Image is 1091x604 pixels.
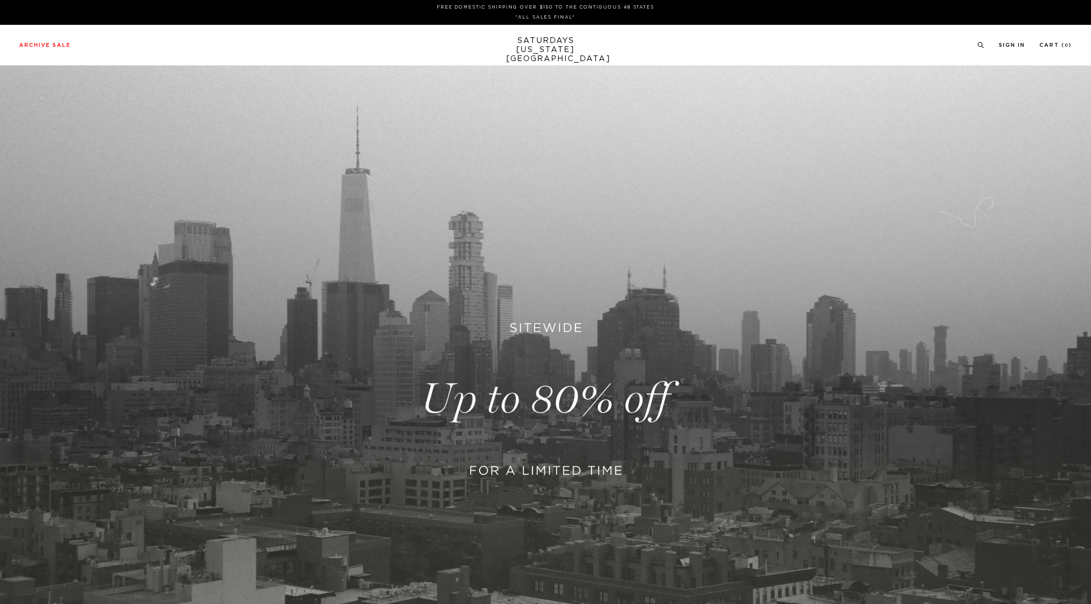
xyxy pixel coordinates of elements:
[999,42,1025,48] a: Sign In
[23,14,1068,21] p: *ALL SALES FINAL*
[23,4,1068,11] p: FREE DOMESTIC SHIPPING OVER $150 TO THE CONTIGUOUS 48 STATES
[506,36,585,64] a: SATURDAYS[US_STATE][GEOGRAPHIC_DATA]
[1039,42,1072,48] a: Cart (0)
[19,42,71,48] a: Archive Sale
[1065,43,1069,48] small: 0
